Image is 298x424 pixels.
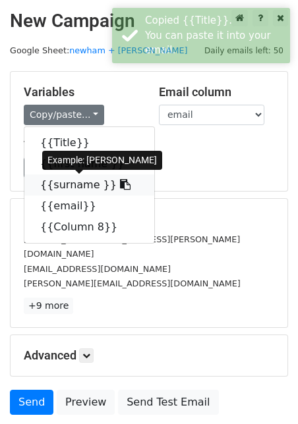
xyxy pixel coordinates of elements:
[24,153,154,174] a: {{first name }}
[24,85,139,99] h5: Variables
[69,45,187,55] a: newham + [PERSON_NAME]
[118,390,218,415] a: Send Test Email
[24,217,154,238] a: {{Column 8}}
[24,174,154,196] a: {{surname }}
[10,390,53,415] a: Send
[10,45,188,55] small: Google Sheet:
[10,10,288,32] h2: New Campaign
[24,132,154,153] a: {{Title}}
[24,278,241,288] small: [PERSON_NAME][EMAIL_ADDRESS][DOMAIN_NAME]
[24,298,73,314] a: +9 more
[57,390,115,415] a: Preview
[42,151,162,170] div: Example: [PERSON_NAME]
[24,196,154,217] a: {{email}}
[159,85,274,99] h5: Email column
[24,264,171,274] small: [EMAIL_ADDRESS][DOMAIN_NAME]
[24,105,104,125] a: Copy/paste...
[145,13,285,58] div: Copied {{Title}}. You can paste it into your email.
[24,348,274,363] h5: Advanced
[232,361,298,424] iframe: Chat Widget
